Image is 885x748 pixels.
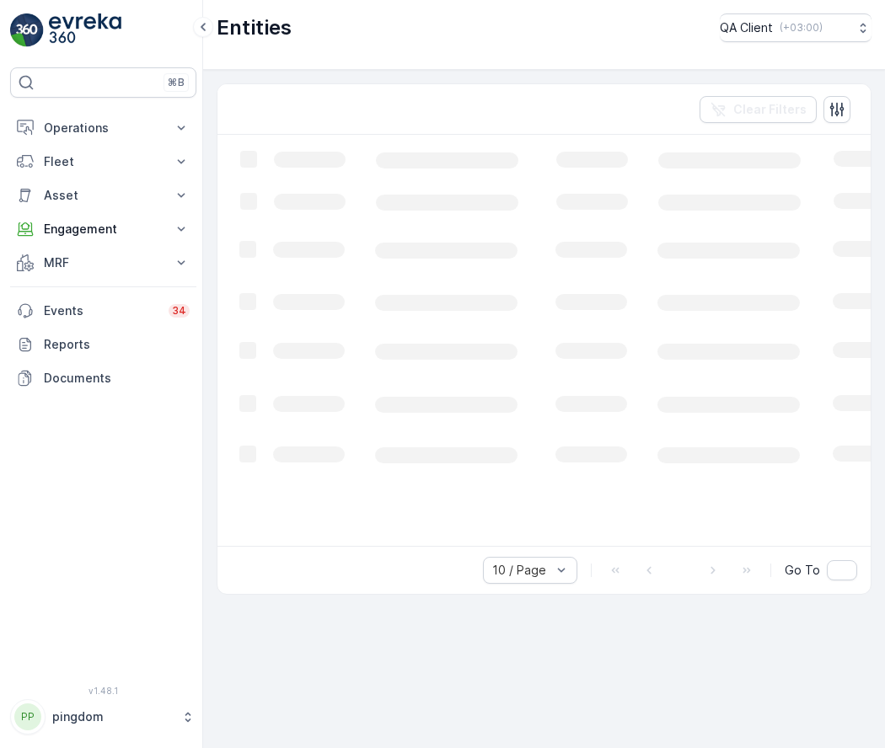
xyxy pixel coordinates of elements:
[44,370,190,387] p: Documents
[720,13,872,42] button: QA Client(+03:00)
[780,21,823,35] p: ( +03:00 )
[10,179,196,212] button: Asset
[10,212,196,246] button: Engagement
[49,13,121,47] img: logo_light-DOdMpM7g.png
[10,145,196,179] button: Fleet
[700,96,817,123] button: Clear Filters
[10,294,196,328] a: Events34
[10,686,196,696] span: v 1.48.1
[44,336,190,353] p: Reports
[10,699,196,735] button: PPpingdom
[44,153,163,170] p: Fleet
[785,562,820,579] span: Go To
[10,328,196,361] a: Reports
[10,13,44,47] img: logo
[172,304,186,318] p: 34
[44,120,163,136] p: Operations
[10,361,196,395] a: Documents
[168,76,185,89] p: ⌘B
[720,19,773,36] p: QA Client
[44,221,163,238] p: Engagement
[10,246,196,280] button: MRF
[14,703,41,730] div: PP
[44,302,158,319] p: Events
[217,14,292,41] p: Entities
[44,254,163,271] p: MRF
[733,101,807,118] p: Clear Filters
[52,708,173,725] p: pingdom
[44,187,163,204] p: Asset
[10,111,196,145] button: Operations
